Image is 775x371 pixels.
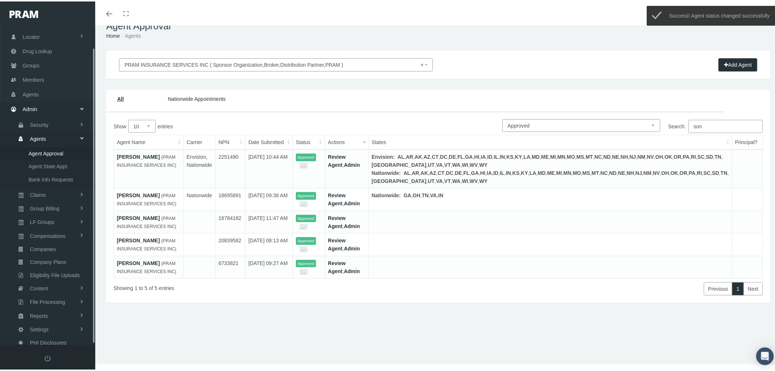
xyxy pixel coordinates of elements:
[691,153,696,158] b: RI
[446,169,453,175] b: DC
[732,134,763,148] th: Principal?
[521,169,528,175] b: KY
[215,134,245,148] th: NPN: activate to sort column ascending
[215,254,245,277] td: 6733821
[300,245,308,251] button: ...
[638,153,646,158] b: NM
[721,169,728,175] b: TN
[117,260,176,273] span: (PRAM INSURANCE SERVICES INC)
[128,118,156,131] select: Showentries
[117,95,124,100] a: All
[471,169,479,175] b: GA
[573,169,581,175] b: MO
[30,281,48,293] span: Content
[697,169,702,175] b: RI
[512,169,519,175] b: KS
[440,153,448,158] b: DC
[368,134,732,148] th: States: activate to sort column ascending
[457,153,464,158] b: FL
[550,153,556,158] b: MI
[300,200,308,206] button: ...
[618,169,625,175] b: NE
[23,101,37,115] span: Admin
[494,153,498,158] b: IL
[328,236,346,250] a: Review Agent
[30,187,46,200] span: Claims
[462,177,468,183] b: WI
[470,177,478,183] b: WV
[541,153,549,158] b: ME
[592,169,599,175] b: MT
[30,242,56,254] span: Companies
[463,169,470,175] b: FL
[421,59,426,67] span: ×
[683,153,689,158] b: PA
[689,169,696,175] b: PA
[117,153,160,158] a: [PERSON_NAME]
[398,153,405,158] b: AL
[344,199,360,205] a: Admin
[444,177,451,183] b: VT
[668,118,763,132] label: Search:
[30,117,49,130] span: Security
[474,153,479,158] b: HI
[719,57,757,70] button: Add Agent
[436,177,443,183] b: VA
[372,191,401,197] b: Nationwide:
[524,153,531,158] b: LA
[421,169,428,175] b: AK
[30,214,54,227] span: LF Groups
[609,169,617,175] b: ND
[507,153,513,158] b: KS
[452,177,461,183] b: WA
[428,161,435,166] b: UT
[576,153,584,158] b: MS
[532,153,540,158] b: MD
[627,169,634,175] b: NH
[368,187,732,210] td: , , , ,
[621,153,628,158] b: NH
[30,294,65,307] span: File Processing
[563,169,571,175] b: MN
[23,86,39,100] span: Agents
[665,153,672,158] b: OK
[586,153,593,158] b: MT
[328,214,346,228] a: Review Agent
[23,43,52,57] span: Drug Lookup
[594,153,602,158] b: NC
[168,95,226,100] a: Nationwide Appointments
[372,161,427,166] b: [GEOGRAPHIC_DATA]
[452,161,461,166] b: WA
[612,153,619,158] b: NE
[601,169,608,175] b: NC
[183,134,215,148] th: Carrier
[689,118,763,132] input: Search:
[325,134,368,148] th: Actions
[10,9,38,16] img: PRAM_20_x_78.png
[296,191,316,198] span: Approved
[630,153,636,158] b: NJ
[106,19,770,30] h1: Agent Approval
[661,169,669,175] b: OH
[424,153,431,158] b: AZ
[413,191,420,197] b: OH
[470,161,478,166] b: WV
[644,169,652,175] b: NM
[656,153,663,158] b: OH
[449,153,456,158] b: DE
[119,57,433,70] span: PRAM INSURANCE SERVICES INC ( Sponsor Organization,Broker,Distribution Partner,PRAM )
[415,153,422,158] b: AK
[428,177,435,183] b: UT
[404,191,411,197] b: GA
[29,146,63,158] span: Agent Approval
[712,169,719,175] b: SD
[567,153,575,158] b: MO
[325,148,368,187] td: ,
[500,153,505,158] b: IN
[704,169,711,175] b: SC
[30,322,49,334] span: Settings
[583,169,590,175] b: MS
[538,169,546,175] b: MD
[114,134,184,148] th: Agent Name: activate to sort column ascending
[698,153,705,158] b: SC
